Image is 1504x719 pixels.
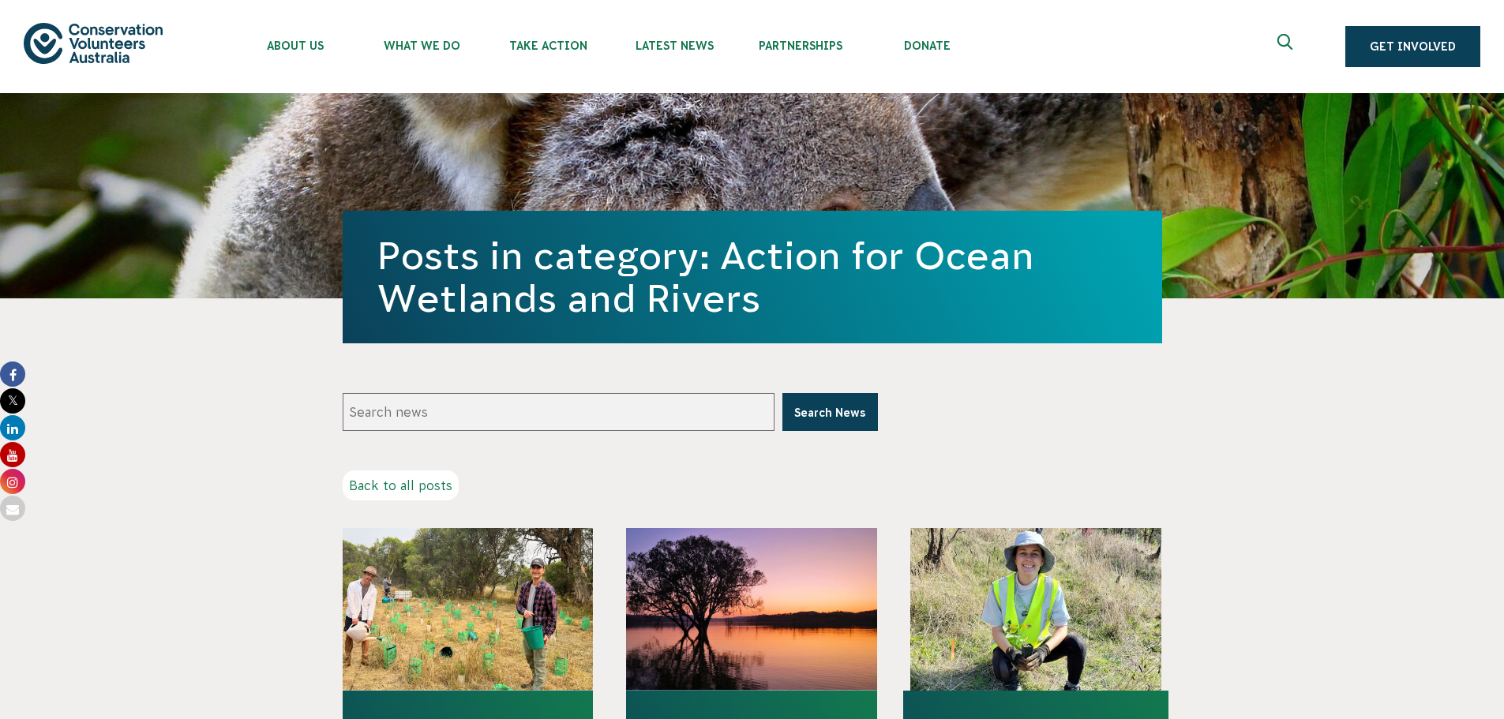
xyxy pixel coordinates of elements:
[24,23,163,63] img: logo.svg
[485,39,611,52] span: Take Action
[611,39,737,52] span: Latest News
[377,234,1127,320] h1: Posts in category: Action for Ocean Wetlands and Rivers
[864,39,990,52] span: Donate
[1268,28,1306,66] button: Expand search box Close search box
[1345,26,1480,67] a: Get Involved
[737,39,864,52] span: Partnerships
[1277,34,1297,59] span: Expand search box
[343,393,775,431] input: Search news
[782,393,878,431] button: Search News
[232,39,358,52] span: About Us
[343,470,459,500] a: Back to all posts
[358,39,485,52] span: What We Do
